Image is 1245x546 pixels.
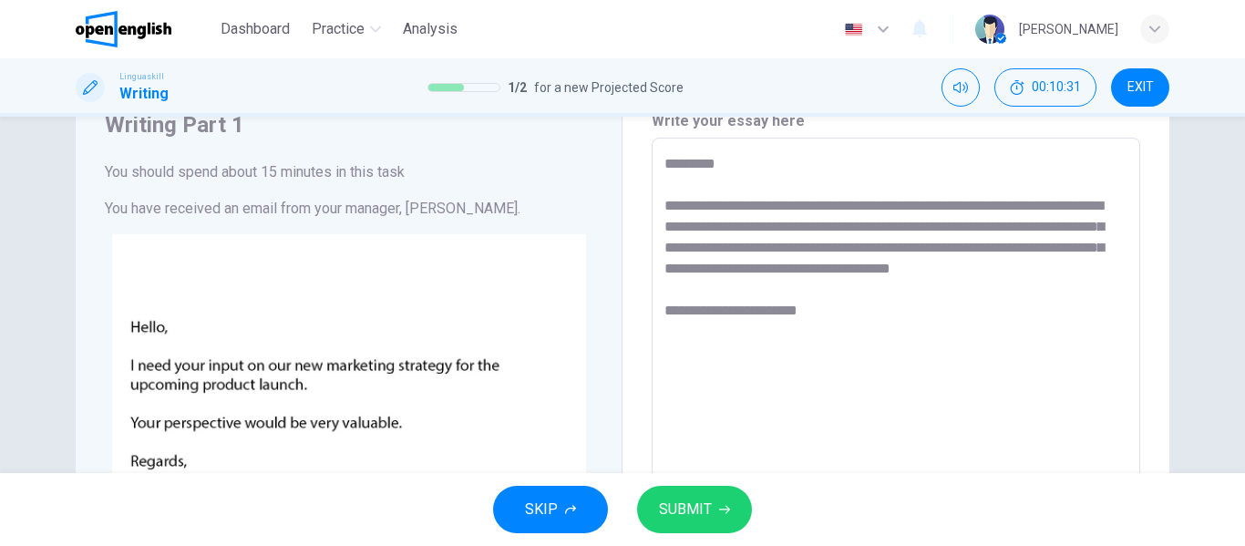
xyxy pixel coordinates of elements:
[637,486,752,533] button: SUBMIT
[525,497,558,522] span: SKIP
[652,110,1140,132] h6: Write your essay here
[1127,80,1154,95] span: EXIT
[221,18,290,40] span: Dashboard
[76,11,213,47] a: OpenEnglish logo
[105,161,592,183] h6: You should spend about 15 minutes in this task
[493,486,608,533] button: SKIP
[1019,18,1118,40] div: [PERSON_NAME]
[994,68,1096,107] button: 00:10:31
[1032,80,1081,95] span: 00:10:31
[396,13,465,46] button: Analysis
[403,18,458,40] span: Analysis
[659,497,712,522] span: SUBMIT
[1111,68,1169,107] button: EXIT
[508,77,527,98] span: 1 / 2
[119,83,169,105] h1: Writing
[312,18,365,40] span: Practice
[119,70,164,83] span: Linguaskill
[534,77,684,98] span: for a new Projected Score
[842,23,865,36] img: en
[975,15,1004,44] img: Profile picture
[76,11,171,47] img: OpenEnglish logo
[213,13,297,46] button: Dashboard
[994,68,1096,107] div: Hide
[304,13,388,46] button: Practice
[105,110,592,139] h4: Writing Part 1
[941,68,980,107] div: Mute
[105,198,592,220] h6: You have received an email from your manager, [PERSON_NAME].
